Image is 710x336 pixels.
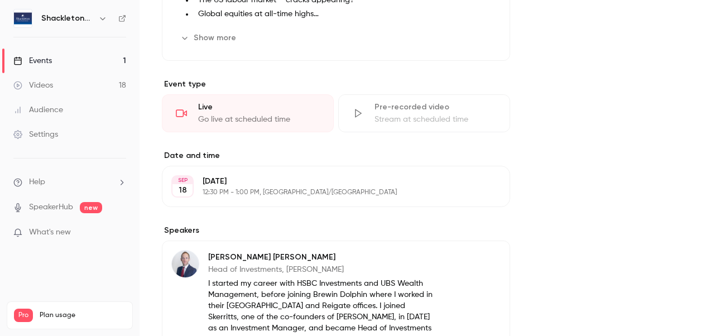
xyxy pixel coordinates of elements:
p: [PERSON_NAME] [PERSON_NAME] [208,252,438,263]
div: Events [13,55,52,66]
img: Charlie Lloyd [172,251,199,277]
button: Show more [176,29,243,47]
div: Live [198,102,320,113]
div: Pre-recorded video [375,102,496,113]
p: Event type [162,79,510,90]
p: Head of Investments, [PERSON_NAME] [208,264,438,275]
div: Stream at scheduled time [375,114,496,125]
div: Videos [13,80,53,91]
iframe: Noticeable Trigger [113,228,126,238]
span: Plan usage [40,311,126,320]
p: 12:30 PM - 1:00 PM, [GEOGRAPHIC_DATA]/[GEOGRAPHIC_DATA] [203,188,451,197]
span: Pro [14,309,33,322]
p: 18 [179,185,187,196]
div: Audience [13,104,63,116]
li: help-dropdown-opener [13,176,126,188]
div: LiveGo live at scheduled time [162,94,334,132]
img: Shackleton Webinars [14,9,32,27]
a: SpeakerHub [29,201,73,213]
span: What's new [29,227,71,238]
span: Help [29,176,45,188]
div: SEP [172,176,193,184]
h6: Shackleton Webinars [41,13,94,24]
span: new [80,202,102,213]
p: [DATE] [203,176,451,187]
div: Settings [13,129,58,140]
label: Date and time [162,150,510,161]
li: Global equities at all-time highs [194,8,496,20]
div: Pre-recorded videoStream at scheduled time [338,94,510,132]
label: Speakers [162,225,510,236]
div: Go live at scheduled time [198,114,320,125]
